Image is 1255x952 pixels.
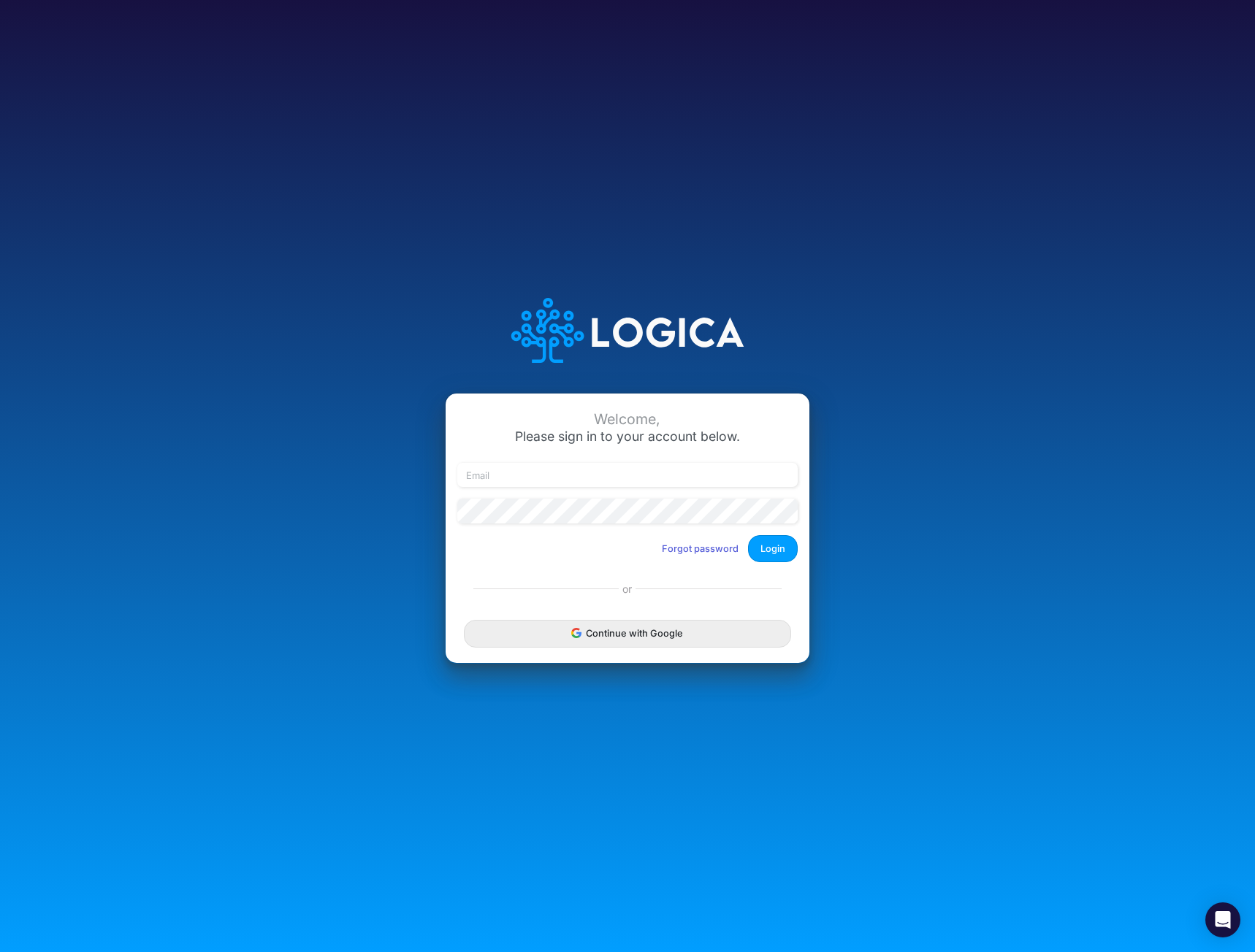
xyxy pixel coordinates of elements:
[464,620,791,647] button: Continue with Google
[457,463,798,488] input: Email
[748,535,798,562] button: Login
[652,537,748,561] button: Forgot password
[457,411,798,428] div: Welcome,
[1205,902,1240,937] div: Open Intercom Messenger
[515,429,740,444] span: Please sign in to your account below.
